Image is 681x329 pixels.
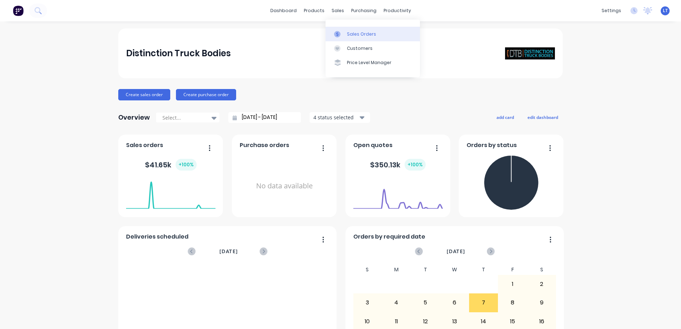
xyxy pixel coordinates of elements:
img: Distinction Truck Bodies [505,47,555,60]
span: Purchase orders [240,141,289,150]
a: dashboard [267,5,300,16]
div: Distinction Truck Bodies [126,46,231,61]
div: 9 [527,294,556,312]
div: Customers [347,45,373,52]
div: 5 [411,294,440,312]
span: Orders by status [467,141,517,150]
div: sales [328,5,348,16]
div: $ 41.65k [145,159,197,171]
div: Sales Orders [347,31,376,37]
div: Price Level Manager [347,59,391,66]
span: [DATE] [447,247,465,255]
div: T [411,265,440,275]
a: Price Level Manager [326,56,420,70]
button: Create sales order [118,89,170,100]
span: LT [663,7,668,14]
button: edit dashboard [523,113,563,122]
div: 7 [469,294,498,312]
div: F [498,265,527,275]
a: Sales Orders [326,27,420,41]
div: 4 status selected [313,114,358,121]
div: settings [598,5,625,16]
div: 3 [353,294,382,312]
span: Orders by required date [353,233,425,241]
div: 4 [382,294,411,312]
a: Customers [326,41,420,56]
button: add card [492,113,519,122]
span: [DATE] [219,247,238,255]
div: S [527,265,556,275]
div: + 100 % [405,159,426,171]
div: W [440,265,469,275]
div: $ 350.13k [370,159,426,171]
div: products [300,5,328,16]
div: 8 [498,294,527,312]
div: T [469,265,498,275]
div: 6 [440,294,469,312]
div: productivity [380,5,415,16]
div: 2 [527,275,556,293]
button: 4 status selected [310,112,370,123]
span: Open quotes [353,141,393,150]
div: No data available [240,152,329,220]
span: Sales orders [126,141,163,150]
div: Overview [118,110,150,125]
div: purchasing [348,5,380,16]
div: + 100 % [176,159,197,171]
img: Factory [13,5,24,16]
div: 1 [498,275,527,293]
div: S [353,265,382,275]
button: Create purchase order [176,89,236,100]
div: M [382,265,411,275]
